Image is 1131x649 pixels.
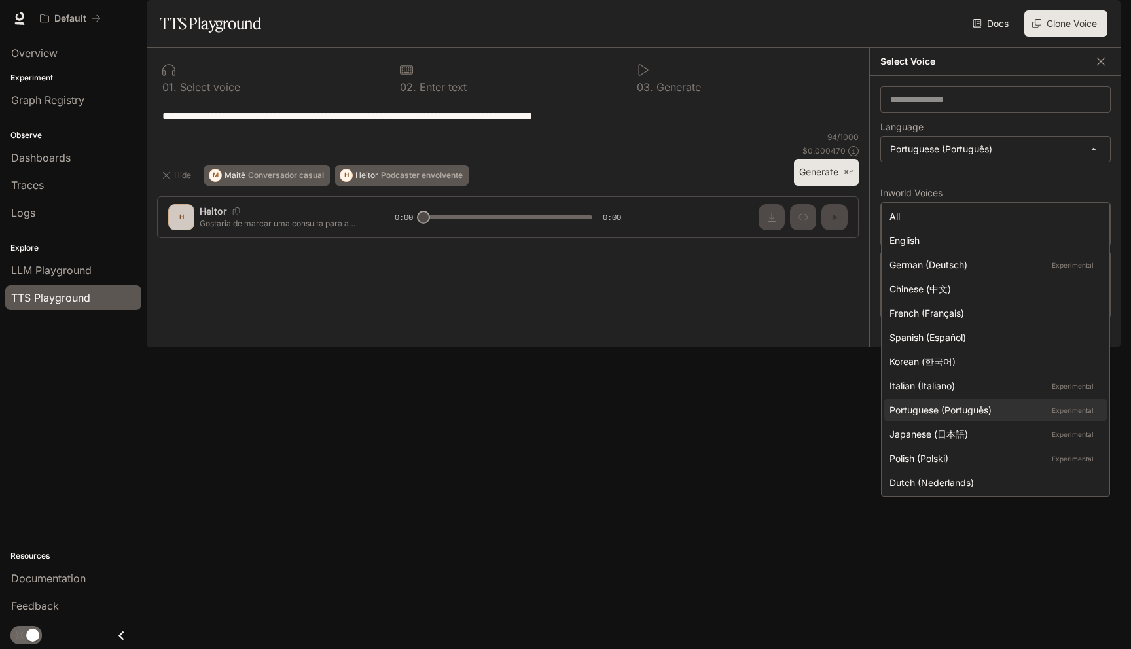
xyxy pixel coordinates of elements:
[889,403,1096,417] div: Portuguese (Português)
[889,427,1096,441] div: Japanese (日本語)
[1049,429,1096,440] p: Experimental
[1049,380,1096,392] p: Experimental
[1049,259,1096,271] p: Experimental
[889,306,1096,320] div: French (Français)
[889,282,1096,296] div: Chinese (中文)
[889,379,1096,393] div: Italian (Italiano)
[889,330,1096,344] div: Spanish (Español)
[889,451,1096,465] div: Polish (Polski)
[889,234,1096,247] div: English
[889,476,1096,489] div: Dutch (Nederlands)
[889,258,1096,272] div: German (Deutsch)
[889,209,1096,223] div: All
[1049,453,1096,465] p: Experimental
[1049,404,1096,416] p: Experimental
[889,355,1096,368] div: Korean (한국어)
